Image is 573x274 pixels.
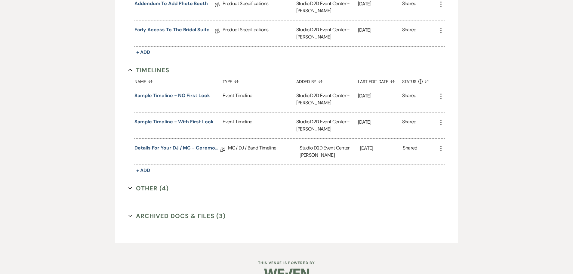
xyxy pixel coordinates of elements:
div: Shared [402,118,417,133]
p: [DATE] [358,26,402,34]
p: [DATE] [358,92,402,100]
div: Studio D2D Event Center - [PERSON_NAME] [300,139,360,165]
p: [DATE] [358,118,402,126]
div: Shared [402,26,417,41]
div: Event Timeline [223,86,296,112]
button: Added By [296,75,358,86]
span: Status [402,79,417,84]
div: Event Timeline [223,112,296,138]
span: + Add [136,49,150,55]
a: Details for your DJ / MC - Ceremony & Reception [134,144,220,154]
button: Type [223,75,296,86]
div: Studio D2D Event Center - [PERSON_NAME] [296,86,358,112]
div: MC / DJ / Band Timeline [228,139,300,165]
button: Status [402,75,437,86]
button: Other (4) [128,184,169,193]
button: Timelines [128,66,169,75]
p: [DATE] [360,144,403,152]
div: Studio D2D Event Center - [PERSON_NAME] [296,20,358,46]
div: Shared [403,144,417,159]
div: Product Specifications [223,20,296,46]
a: Early Access to the Bridal Suite [134,26,209,35]
div: Studio D2D Event Center - [PERSON_NAME] [296,112,358,138]
button: Archived Docs & Files (3) [128,211,226,220]
div: Shared [402,92,417,106]
button: + Add [134,166,152,175]
button: Sample Timeline - NO first look [134,92,210,99]
button: + Add [134,48,152,57]
span: + Add [136,167,150,174]
button: Name [134,75,223,86]
button: Sample Timeline - with first look [134,118,213,125]
button: Last Edit Date [358,75,402,86]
